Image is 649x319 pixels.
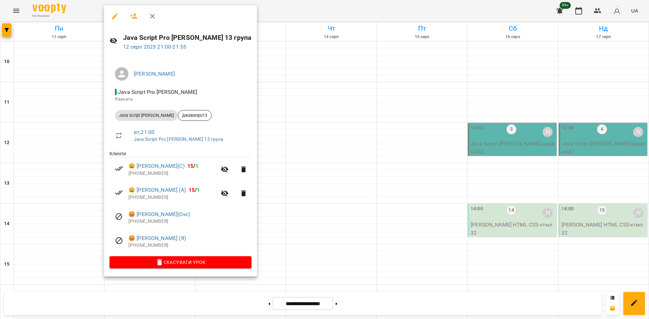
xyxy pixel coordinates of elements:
[189,187,195,193] span: 15
[128,210,190,218] a: 😡 [PERSON_NAME](Окс)
[134,129,154,135] a: вт , 21:00
[115,237,123,245] svg: Візит скасовано
[128,218,251,225] p: [PHONE_NUMBER]
[115,164,123,172] svg: Візит сплачено
[115,89,199,95] span: - Java Script Pro [PERSON_NAME]
[197,187,200,193] span: 1
[178,112,211,118] span: джавапро13
[187,163,199,169] b: /
[115,189,123,197] svg: Візит сплачено
[134,136,223,142] a: Java Script Pro [PERSON_NAME] 13 група
[123,32,252,43] h6: Java Script Pro [PERSON_NAME] 13 група
[128,234,186,242] a: 😡 [PERSON_NAME] (Я)
[128,186,186,194] a: 😀 [PERSON_NAME] (А)
[128,162,185,170] a: 😀 [PERSON_NAME](С)
[187,163,193,169] span: 15
[115,112,178,118] span: Java Script [PERSON_NAME]
[110,256,251,268] button: Скасувати Урок
[178,110,212,121] div: джавапро13
[128,194,217,201] p: [PHONE_NUMBER]
[189,187,200,193] b: /
[128,242,251,249] p: [PHONE_NUMBER]
[115,96,246,103] p: Кімната
[195,163,198,169] span: 1
[115,213,123,221] svg: Візит скасовано
[110,150,251,256] ul: Клієнти
[134,71,175,77] a: [PERSON_NAME]
[115,258,246,266] span: Скасувати Урок
[128,170,217,177] p: [PHONE_NUMBER]
[123,44,187,50] a: 12 серп 2025 21:00-21:55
